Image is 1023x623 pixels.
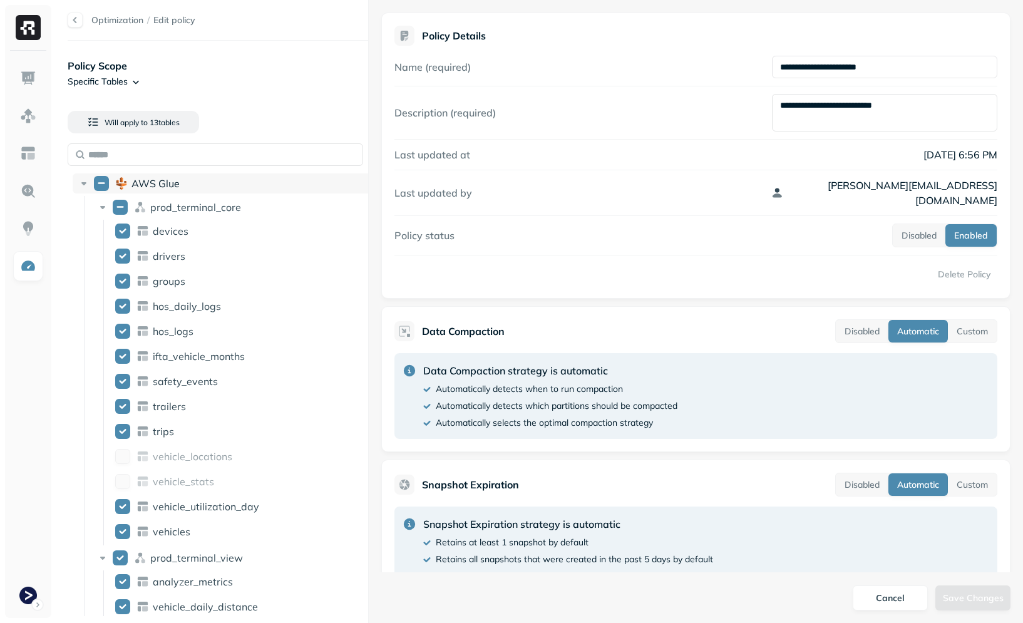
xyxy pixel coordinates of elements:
[423,363,677,378] p: Data Compaction strategy is automatic
[110,321,377,341] div: hos_logshos_logs
[115,224,130,239] button: devices
[422,477,519,492] p: Snapshot Expiration
[115,449,130,464] button: vehicle_locations
[91,14,143,26] a: Optimization
[110,421,377,441] div: tripstrips
[153,375,218,388] p: safety_events
[110,446,377,466] div: vehicle_locationsvehicle_locations
[91,548,376,568] div: prod_terminal_viewprod_terminal_view
[153,275,185,287] p: groups
[153,350,245,363] p: ifta_vehicle_months
[91,197,376,217] div: prod_terminal_coreprod_terminal_core
[948,320,997,342] button: Custom
[436,400,677,412] p: Automatically detects which partitions should be compacted
[153,475,214,488] p: vehicle_stats
[115,349,130,364] button: ifta_vehicle_months
[110,471,377,492] div: vehicle_statsvehicle_stats
[105,118,148,127] span: Will apply to
[115,324,130,339] button: hos_logs
[150,201,241,214] p: prod_terminal_core
[115,399,130,414] button: trailers
[945,224,997,247] button: Enabled
[153,250,185,262] p: drivers
[115,599,130,614] button: vehicle_daily_distance
[422,29,486,42] p: Policy Details
[68,111,199,133] button: Will apply to 13tables
[153,225,188,237] p: devices
[113,200,128,215] button: prod_terminal_core
[91,14,195,26] nav: breadcrumb
[16,15,41,40] img: Ryft
[68,58,368,73] p: Policy Scope
[110,271,377,291] div: groupsgroups
[115,574,130,589] button: analyzer_metrics
[115,499,130,514] button: vehicle_utilization_day
[20,183,36,199] img: Query Explorer
[436,570,604,582] p: Uses table expiration properties if defined
[153,300,221,312] p: hos_daily_logs
[115,524,130,539] button: vehicles
[394,229,455,242] label: Policy status
[110,221,377,241] div: devicesdevices
[394,106,496,119] label: Description (required)
[110,396,377,416] div: trailerstrailers
[110,522,377,542] div: vehiclesvehicles
[153,450,232,463] p: vehicle_locations
[436,553,713,565] p: Retains all snapshots that were created in the past 5 days by default
[888,473,948,496] button: Automatic
[20,258,36,274] img: Optimization
[153,400,186,413] p: trailers
[115,374,130,389] button: safety_events
[853,585,928,610] button: Cancel
[115,249,130,264] button: drivers
[153,325,193,337] p: hos_logs
[153,14,195,26] span: Edit policy
[836,320,888,342] button: Disabled
[153,575,233,588] p: analyzer_metrics
[94,176,109,191] button: AWS Glue
[115,274,130,289] button: groups
[153,600,258,613] p: vehicle_daily_distance
[423,517,713,532] p: Snapshot Expiration strategy is automatic
[110,346,377,366] div: ifta_vehicle_monthsifta_vehicle_months
[115,424,130,439] button: trips
[110,497,377,517] div: vehicle_utilization_dayvehicle_utilization_day
[772,147,997,162] p: [DATE] 6:56 PM
[19,587,37,604] img: Terminal
[394,61,471,73] label: Name (required)
[394,187,472,199] label: Last updated by
[150,552,243,564] p: prod_terminal_view
[20,70,36,86] img: Dashboard
[20,220,36,237] img: Insights
[422,324,505,339] p: Data Compaction
[948,473,997,496] button: Custom
[110,246,377,266] div: driversdrivers
[110,572,377,592] div: analyzer_metricsanalyzer_metrics
[73,173,376,193] div: AWS GlueAWS Glue
[788,178,997,208] p: [PERSON_NAME][EMAIL_ADDRESS][DOMAIN_NAME]
[153,425,174,438] p: trips
[20,108,36,124] img: Assets
[131,177,180,190] p: AWS Glue
[836,473,888,496] button: Disabled
[153,525,190,538] p: vehicles
[110,296,377,316] div: hos_daily_logshos_daily_logs
[153,500,259,513] span: vehicle_utilization_day
[113,550,128,565] button: prod_terminal_view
